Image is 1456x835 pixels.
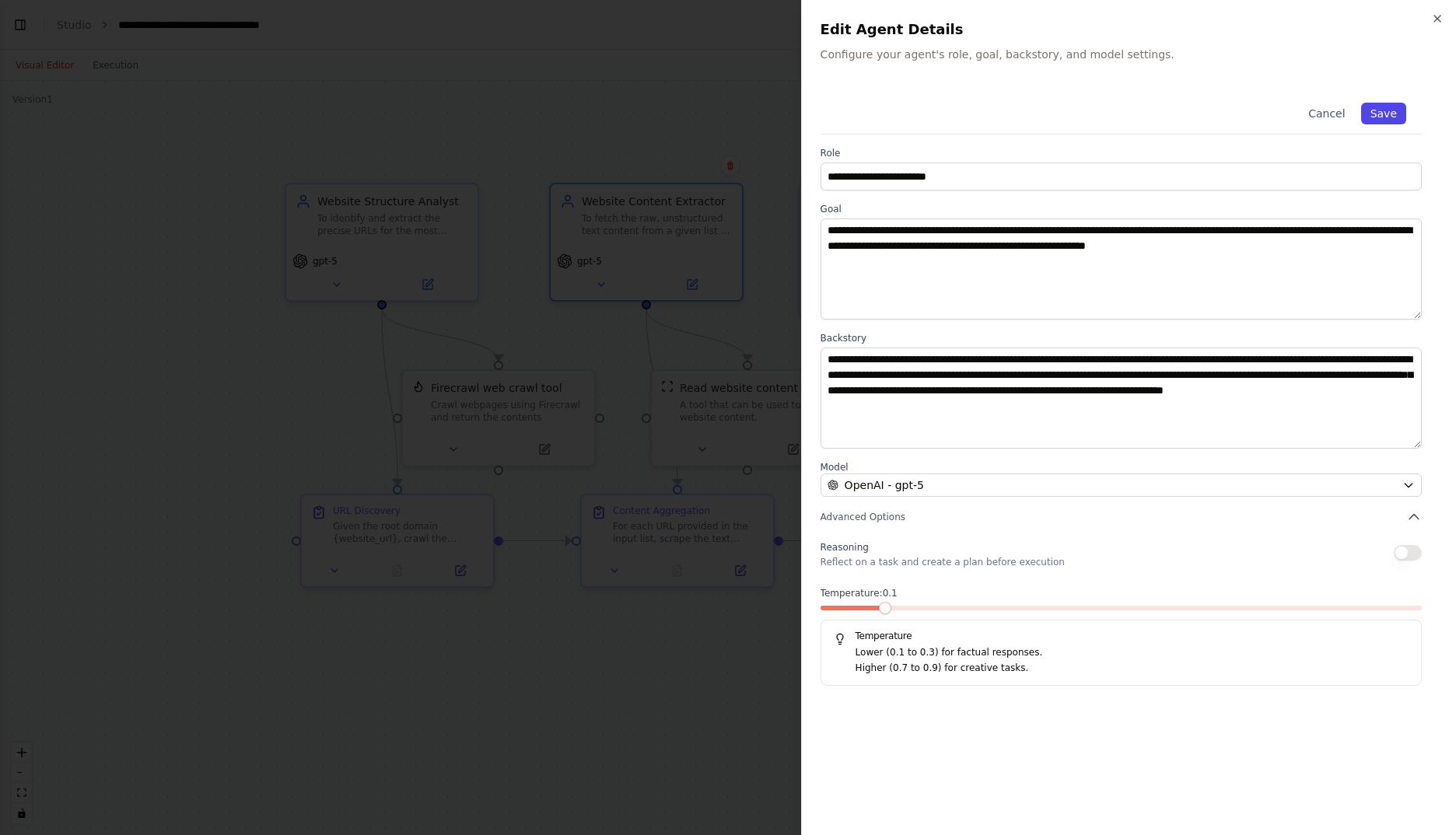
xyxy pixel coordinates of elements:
h2: Edit Agent Details [821,19,1437,40]
span: Reasoning [821,542,869,553]
span: Temperature: 0.1 [821,587,898,599]
button: OpenAI - gpt-5 [821,473,1422,497]
label: Model [821,461,1422,473]
button: Advanced Options [821,509,1422,525]
p: Configure your agent's role, goal, backstory, and model settings. [821,47,1437,62]
span: Advanced Options [821,511,905,523]
button: Cancel [1299,103,1354,124]
label: Backstory [821,332,1422,344]
span: OpenAI - gpt-5 [845,477,924,493]
label: Role [821,147,1422,159]
p: Lower (0.1 to 0.3) for factual responses. [856,645,1409,661]
p: Higher (0.7 to 0.9) for creative tasks. [856,661,1409,676]
p: Reflect on a task and create a plan before execution [821,556,1065,568]
label: Goal [821,203,1422,215]
button: Save [1361,103,1406,124]
h5: Temperature [834,630,1409,642]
